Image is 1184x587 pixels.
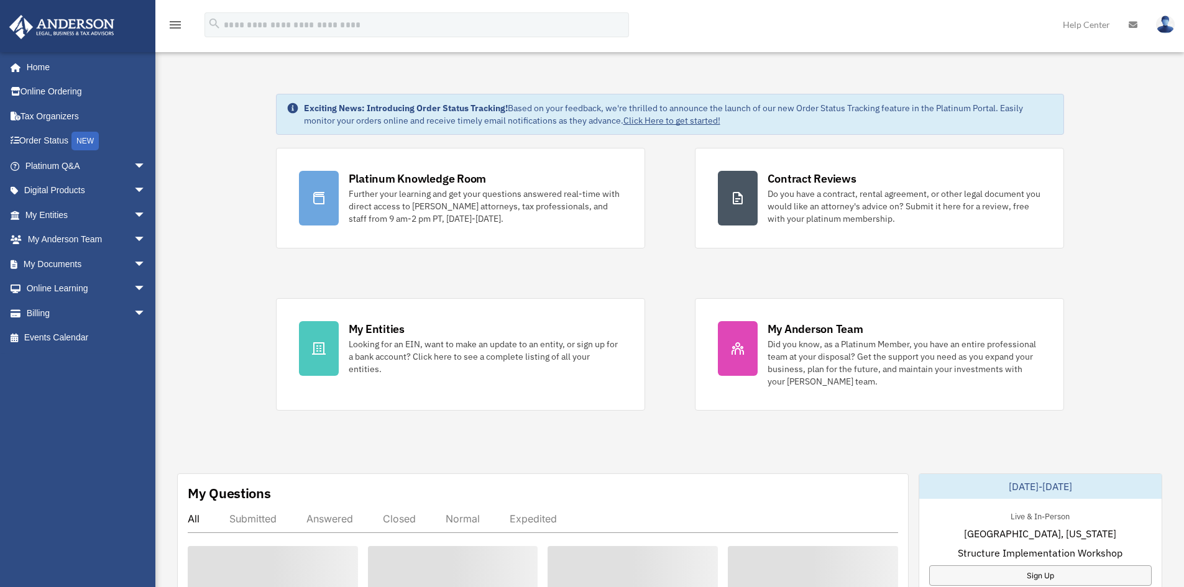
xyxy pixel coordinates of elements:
[9,301,165,325] a: Billingarrow_drop_down
[6,15,118,39] img: Anderson Advisors Platinum Portal
[9,276,165,301] a: Online Learningarrow_drop_down
[168,22,183,32] a: menu
[1156,16,1175,34] img: User Pic
[276,298,645,411] a: My Entities Looking for an EIN, want to make an update to an entity, or sign up for a bank accoun...
[188,484,271,503] div: My Questions
[168,17,183,32] i: menu
[276,148,645,248] a: Platinum Knowledge Room Further your learning and get your questions answered real-time with dire...
[306,512,353,525] div: Answered
[768,171,856,186] div: Contract Reviews
[71,132,99,150] div: NEW
[134,202,158,228] span: arrow_drop_down
[623,115,720,126] a: Click Here to get started!
[134,252,158,277] span: arrow_drop_down
[9,202,165,227] a: My Entitiesarrow_drop_down
[208,17,221,30] i: search
[695,298,1064,411] a: My Anderson Team Did you know, as a Platinum Member, you have an entire professional team at your...
[929,565,1152,586] a: Sign Up
[9,252,165,276] a: My Documentsarrow_drop_down
[919,474,1162,499] div: [DATE]-[DATE]
[9,178,165,203] a: Digital Productsarrow_drop_down
[9,129,165,154] a: Order StatusNEW
[9,55,158,80] a: Home
[964,526,1116,541] span: [GEOGRAPHIC_DATA], [US_STATE]
[446,512,480,525] div: Normal
[134,301,158,326] span: arrow_drop_down
[188,512,200,525] div: All
[349,171,487,186] div: Platinum Knowledge Room
[349,188,622,225] div: Further your learning and get your questions answered real-time with direct access to [PERSON_NAM...
[349,338,622,375] div: Looking for an EIN, want to make an update to an entity, or sign up for a bank account? Click her...
[768,321,863,337] div: My Anderson Team
[9,153,165,178] a: Platinum Q&Aarrow_drop_down
[134,178,158,204] span: arrow_drop_down
[134,227,158,253] span: arrow_drop_down
[134,276,158,302] span: arrow_drop_down
[695,148,1064,248] a: Contract Reviews Do you have a contract, rental agreement, or other legal document you would like...
[304,102,1053,127] div: Based on your feedback, we're thrilled to announce the launch of our new Order Status Tracking fe...
[9,227,165,252] a: My Anderson Teamarrow_drop_down
[9,104,165,129] a: Tax Organizers
[1001,509,1080,522] div: Live & In-Person
[510,512,557,525] div: Expedited
[9,325,165,350] a: Events Calendar
[304,102,508,114] strong: Exciting News: Introducing Order Status Tracking!
[229,512,277,525] div: Submitted
[349,321,405,337] div: My Entities
[383,512,416,525] div: Closed
[9,80,165,104] a: Online Ordering
[958,545,1122,560] span: Structure Implementation Workshop
[134,153,158,179] span: arrow_drop_down
[768,338,1041,388] div: Did you know, as a Platinum Member, you have an entire professional team at your disposal? Get th...
[768,188,1041,225] div: Do you have a contract, rental agreement, or other legal document you would like an attorney's ad...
